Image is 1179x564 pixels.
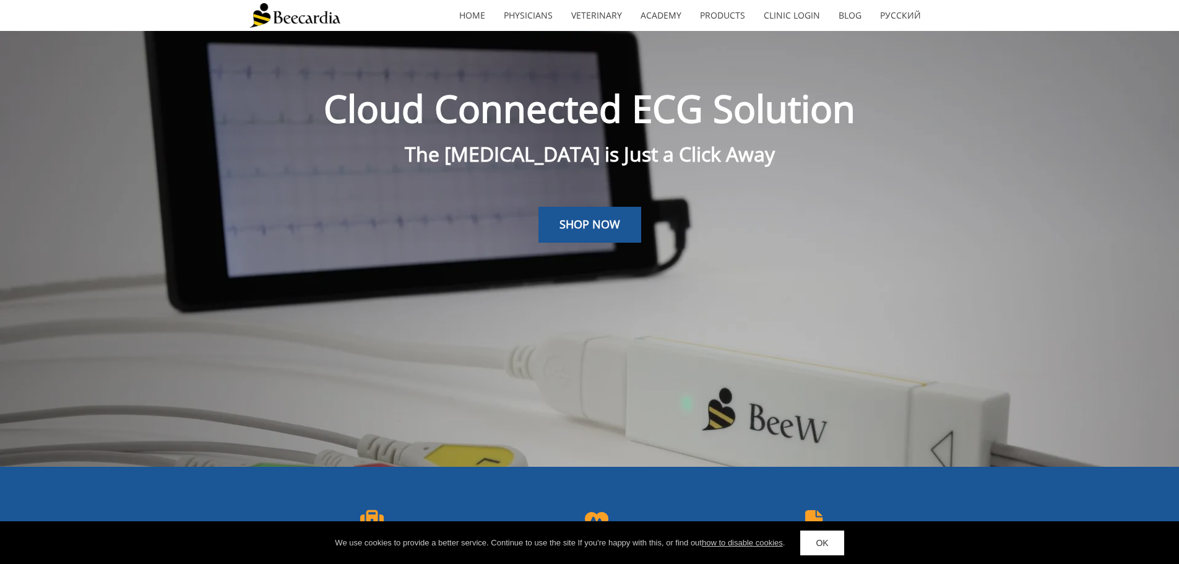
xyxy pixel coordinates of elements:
[691,1,754,30] a: Products
[249,3,340,28] img: Beecardia
[559,217,620,232] span: SHOP NOW
[324,83,855,134] span: Cloud Connected ECG Solution
[800,531,844,555] a: OK
[335,537,785,549] div: We use cookies to provide a better service. Continue to use the site If you're happy with this, o...
[405,141,775,167] span: The [MEDICAL_DATA] is Just a Click Away
[450,1,494,30] a: home
[494,1,562,30] a: Physicians
[829,1,871,30] a: Blog
[702,538,783,547] a: how to disable cookies
[754,1,829,30] a: Clinic Login
[562,1,631,30] a: Veterinary
[631,1,691,30] a: Academy
[871,1,930,30] a: Русский
[538,207,641,243] a: SHOP NOW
